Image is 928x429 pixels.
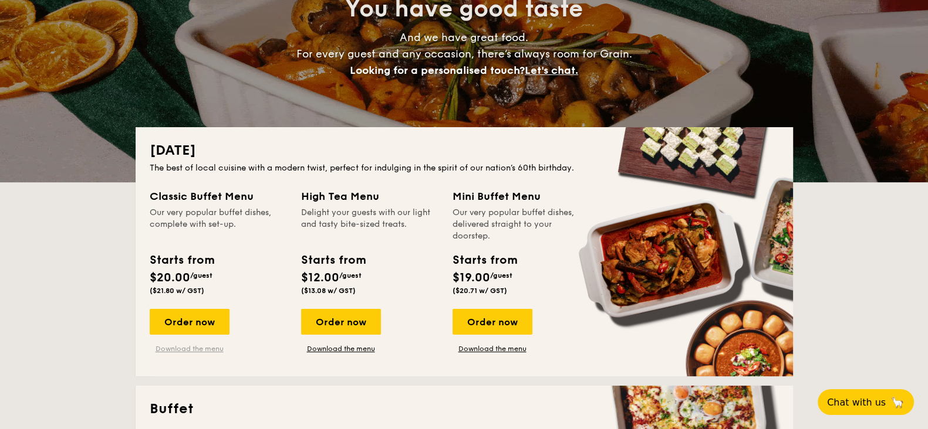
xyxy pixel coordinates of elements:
[296,31,632,77] span: And we have great food. For every guest and any occasion, there’s always room for Grain.
[150,251,214,269] div: Starts from
[301,188,438,205] div: High Tea Menu
[301,344,381,353] a: Download the menu
[350,64,525,77] span: Looking for a personalised touch?
[453,188,590,205] div: Mini Buffet Menu
[890,396,905,409] span: 🦙
[525,64,578,77] span: Let's chat.
[150,309,230,335] div: Order now
[150,344,230,353] a: Download the menu
[453,287,507,295] span: ($20.71 w/ GST)
[490,271,512,280] span: /guest
[301,287,356,295] span: ($13.08 w/ GST)
[453,251,517,269] div: Starts from
[453,344,532,353] a: Download the menu
[827,397,886,408] span: Chat with us
[453,309,532,335] div: Order now
[301,271,339,285] span: $12.00
[301,207,438,242] div: Delight your guests with our light and tasty bite-sized treats.
[818,389,914,415] button: Chat with us🦙
[453,207,590,242] div: Our very popular buffet dishes, delivered straight to your doorstep.
[150,287,204,295] span: ($21.80 w/ GST)
[339,271,362,280] span: /guest
[150,271,190,285] span: $20.00
[301,251,365,269] div: Starts from
[150,400,779,418] h2: Buffet
[190,271,212,280] span: /guest
[150,188,287,205] div: Classic Buffet Menu
[150,162,779,174] div: The best of local cuisine with a modern twist, perfect for indulging in the spirit of our nation’...
[453,271,490,285] span: $19.00
[301,309,381,335] div: Order now
[150,141,779,160] h2: [DATE]
[150,207,287,242] div: Our very popular buffet dishes, complete with set-up.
